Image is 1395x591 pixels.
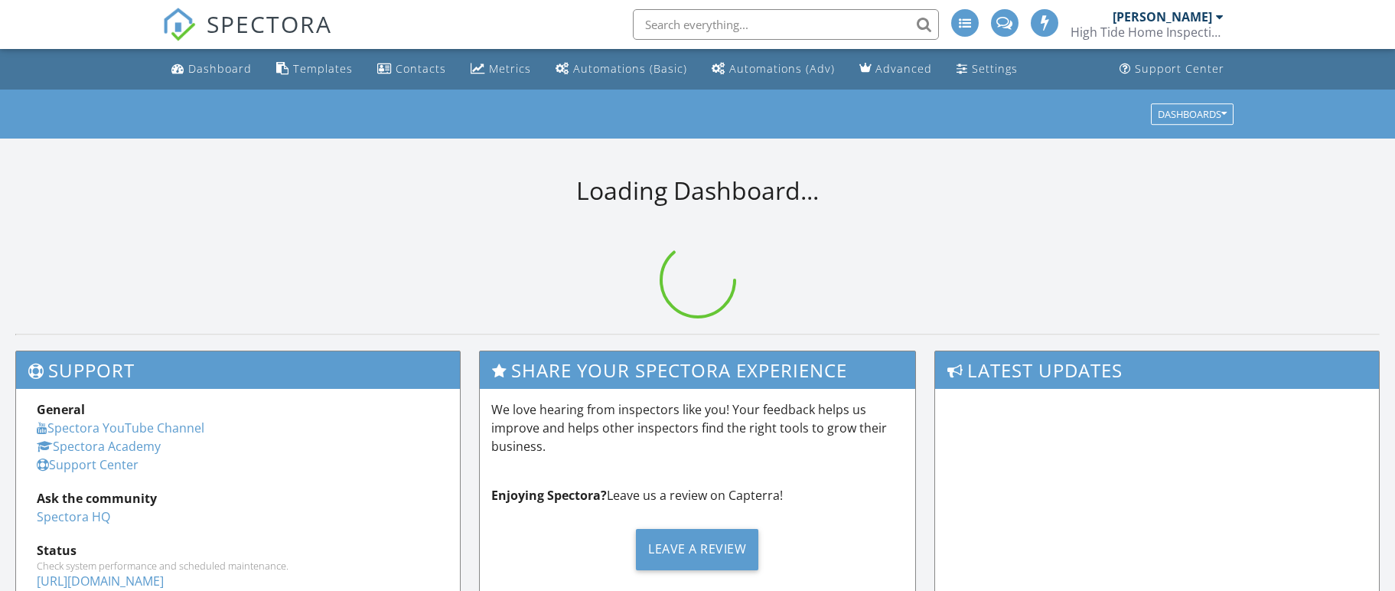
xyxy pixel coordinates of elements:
a: Support Center [37,456,139,473]
a: Automations (Advanced) [706,55,841,83]
a: SPECTORA [162,21,332,53]
div: Support Center [1135,61,1224,76]
a: Spectora YouTube Channel [37,420,204,436]
div: Leave a Review [636,529,758,570]
strong: General [37,401,85,418]
a: Leave a Review [491,517,903,582]
a: Contacts [371,55,452,83]
div: [PERSON_NAME] [1113,9,1212,24]
a: Support Center [1113,55,1230,83]
a: Spectora HQ [37,508,110,525]
a: Automations (Basic) [549,55,693,83]
input: Search everything... [633,9,939,40]
div: Check system performance and scheduled maintenance. [37,560,439,572]
div: Automations (Adv) [729,61,835,76]
a: Settings [950,55,1024,83]
a: Metrics [464,55,537,83]
div: Advanced [875,61,932,76]
p: Leave us a review on Capterra! [491,486,903,504]
div: Dashboards [1158,109,1227,119]
div: Status [37,541,439,560]
div: Settings [972,61,1018,76]
div: Contacts [396,61,446,76]
img: The Best Home Inspection Software - Spectora [162,8,196,41]
a: Advanced [853,55,938,83]
div: Metrics [489,61,531,76]
p: We love hearing from inspectors like you! Your feedback helps us improve and helps other inspecto... [491,400,903,455]
h3: Share Your Spectora Experience [480,351,914,389]
div: High Tide Home Inspections, LLC [1071,24,1224,40]
div: Automations (Basic) [573,61,687,76]
a: Spectora Academy [37,438,161,455]
span: SPECTORA [207,8,332,40]
button: Dashboards [1151,103,1234,125]
div: Dashboard [188,61,252,76]
div: Ask the community [37,489,439,508]
a: [URL][DOMAIN_NAME] [37,573,164,589]
a: Templates [270,55,359,83]
strong: Enjoying Spectora? [491,487,607,504]
h3: Latest Updates [935,351,1379,389]
a: Dashboard [165,55,258,83]
div: Templates [293,61,353,76]
h3: Support [16,351,460,389]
